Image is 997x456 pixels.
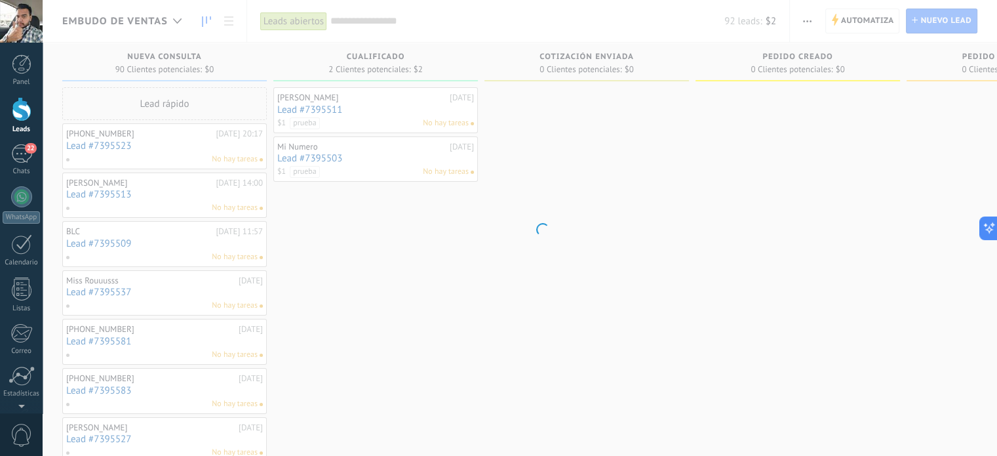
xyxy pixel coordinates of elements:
[25,143,36,154] span: 22
[3,78,41,87] div: Panel
[3,125,41,134] div: Leads
[3,390,41,398] div: Estadísticas
[3,259,41,267] div: Calendario
[3,304,41,313] div: Listas
[3,167,41,176] div: Chats
[3,347,41,356] div: Correo
[3,211,40,224] div: WhatsApp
